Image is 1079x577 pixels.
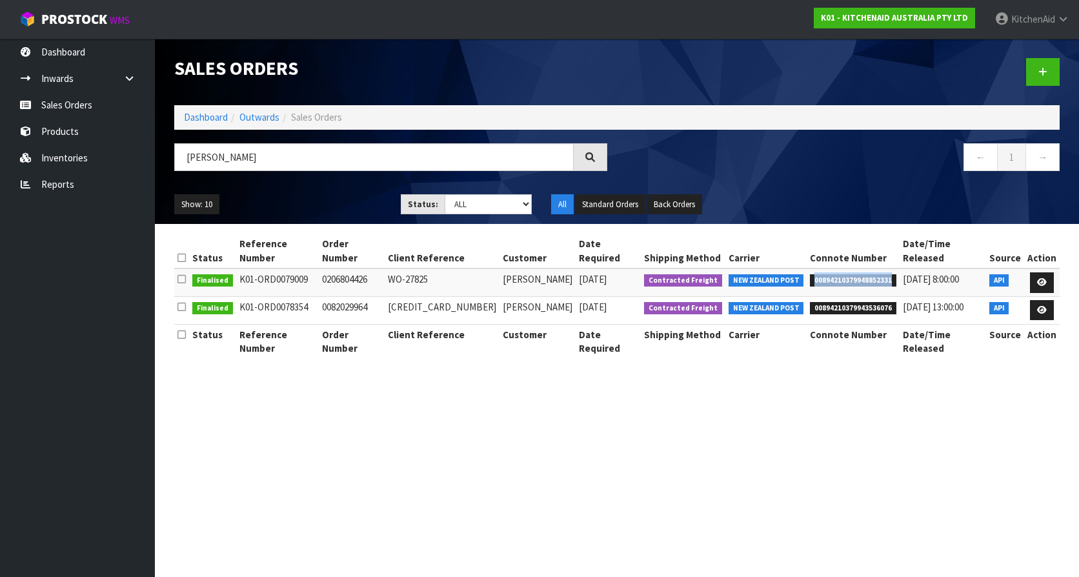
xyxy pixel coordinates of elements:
[174,58,607,79] h1: Sales Orders
[319,296,385,324] td: 0082029964
[174,143,574,171] input: Search sales orders
[641,234,725,268] th: Shipping Method
[807,324,900,358] th: Connote Number
[729,274,804,287] span: NEW ZEALAND POST
[997,143,1026,171] a: 1
[575,194,645,215] button: Standard Orders
[236,324,319,358] th: Reference Number
[499,324,576,358] th: Customer
[1024,324,1060,358] th: Action
[903,273,959,285] span: [DATE] 8:00:00
[189,324,236,358] th: Status
[499,234,576,268] th: Customer
[810,274,896,287] span: 00894210379948852331
[900,324,986,358] th: Date/Time Released
[729,302,804,315] span: NEW ZEALAND POST
[810,302,896,315] span: 00894210379943536076
[192,302,233,315] span: Finalised
[903,301,963,313] span: [DATE] 13:00:00
[385,324,499,358] th: Client Reference
[1025,143,1060,171] a: →
[821,12,968,23] strong: K01 - KITCHENAID AUSTRALIA PTY LTD
[576,324,641,358] th: Date Required
[579,301,607,313] span: [DATE]
[41,11,107,28] span: ProStock
[644,302,722,315] span: Contracted Freight
[989,302,1009,315] span: API
[900,234,986,268] th: Date/Time Released
[725,324,807,358] th: Carrier
[576,234,641,268] th: Date Required
[236,296,319,324] td: K01-ORD0078354
[174,194,219,215] button: Show: 10
[499,296,576,324] td: [PERSON_NAME]
[189,234,236,268] th: Status
[986,234,1024,268] th: Source
[184,111,228,123] a: Dashboard
[963,143,998,171] a: ←
[319,324,385,358] th: Order Number
[579,273,607,285] span: [DATE]
[192,274,233,287] span: Finalised
[1011,13,1055,25] span: KitchenAid
[627,143,1060,175] nav: Page navigation
[499,268,576,296] td: [PERSON_NAME]
[19,11,35,27] img: cube-alt.png
[319,268,385,296] td: 0206804426
[110,14,130,26] small: WMS
[725,234,807,268] th: Carrier
[385,234,499,268] th: Client Reference
[644,274,722,287] span: Contracted Freight
[319,234,385,268] th: Order Number
[385,268,499,296] td: WO-27825
[641,324,725,358] th: Shipping Method
[551,194,574,215] button: All
[239,111,279,123] a: Outwards
[1024,234,1060,268] th: Action
[385,296,499,324] td: [CREDIT_CARD_NUMBER]
[291,111,342,123] span: Sales Orders
[647,194,702,215] button: Back Orders
[236,234,319,268] th: Reference Number
[807,234,900,268] th: Connote Number
[986,324,1024,358] th: Source
[236,268,319,296] td: K01-ORD0079009
[408,199,438,210] strong: Status:
[989,274,1009,287] span: API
